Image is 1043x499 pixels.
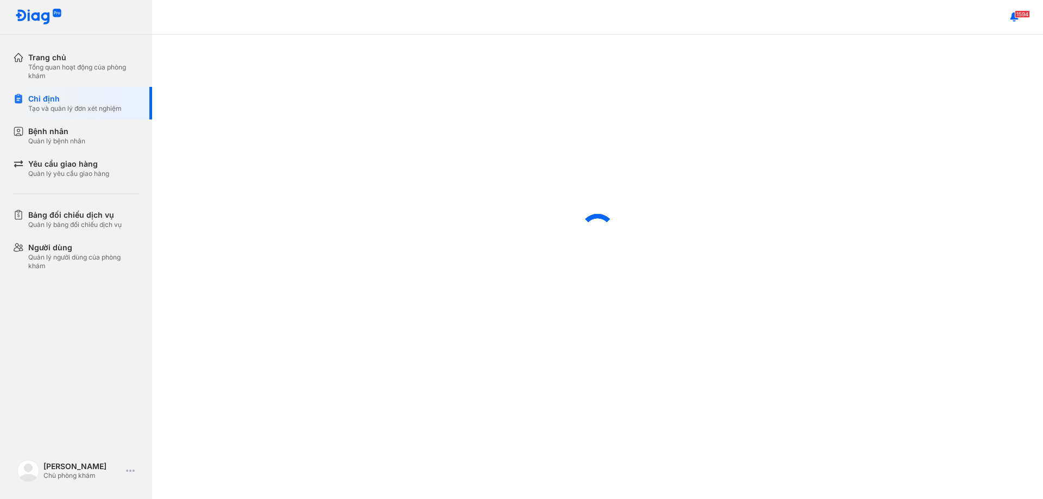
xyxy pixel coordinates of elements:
[28,126,85,137] div: Bệnh nhân
[28,169,109,178] div: Quản lý yêu cầu giao hàng
[28,242,139,253] div: Người dùng
[28,220,122,229] div: Quản lý bảng đối chiếu dịch vụ
[28,63,139,80] div: Tổng quan hoạt động của phòng khám
[15,9,62,26] img: logo
[28,159,109,169] div: Yêu cầu giao hàng
[43,471,122,480] div: Chủ phòng khám
[43,462,122,471] div: [PERSON_NAME]
[28,93,122,104] div: Chỉ định
[28,137,85,146] div: Quản lý bệnh nhân
[28,210,122,220] div: Bảng đối chiếu dịch vụ
[28,104,122,113] div: Tạo và quản lý đơn xét nghiệm
[28,52,139,63] div: Trang chủ
[17,460,39,482] img: logo
[28,253,139,270] div: Quản lý người dùng của phòng khám
[1015,10,1030,18] span: 1594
